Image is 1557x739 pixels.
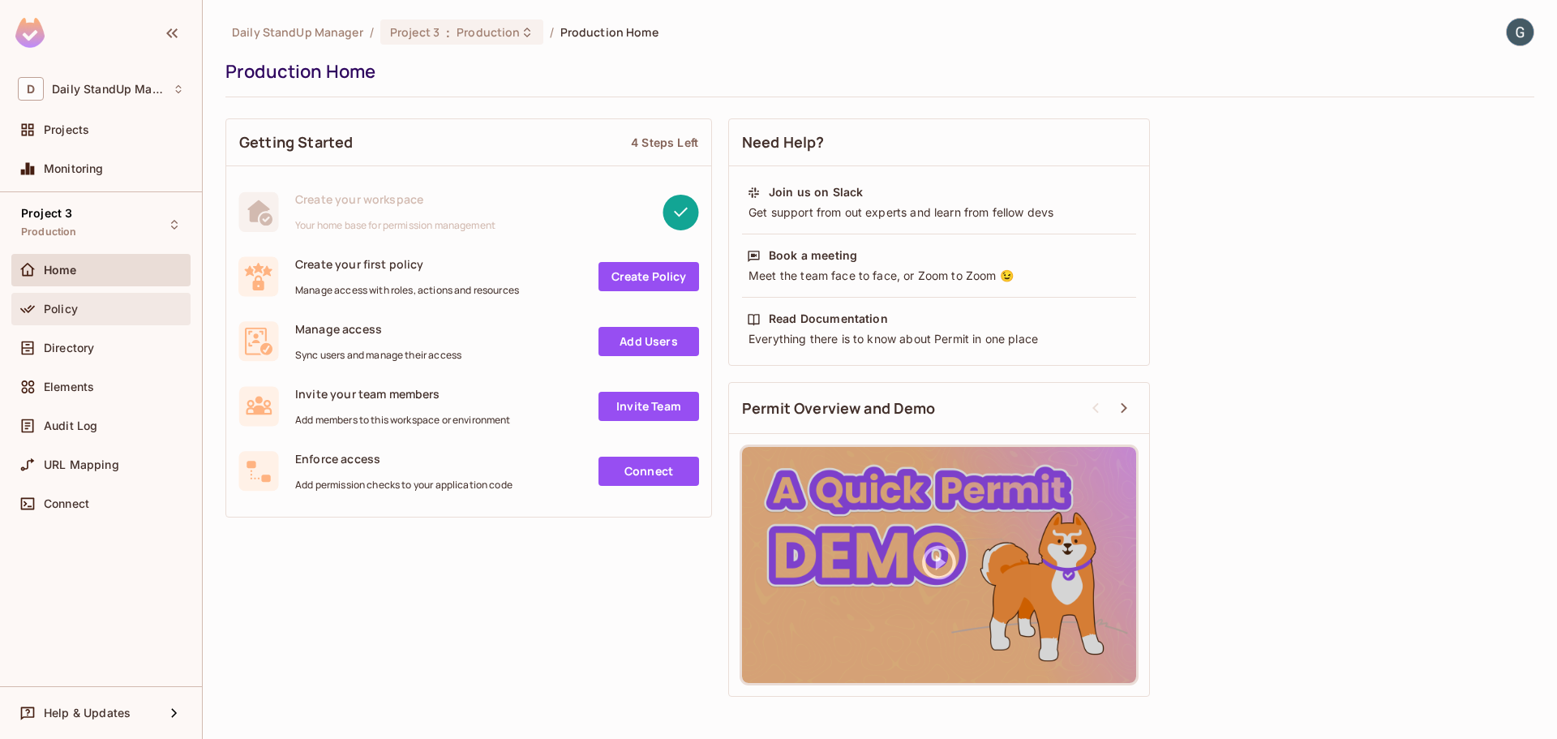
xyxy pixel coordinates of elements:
[44,123,89,136] span: Projects
[560,24,658,40] span: Production Home
[44,497,89,510] span: Connect
[445,26,451,39] span: :
[598,262,699,291] a: Create Policy
[742,132,825,153] span: Need Help?
[747,268,1131,284] div: Meet the team face to face, or Zoom to Zoom 😉
[15,18,45,48] img: SReyMgAAAABJRU5ErkJggg==
[52,83,165,96] span: Workspace: Daily StandUp Manager
[295,284,519,297] span: Manage access with roles, actions and resources
[295,256,519,272] span: Create your first policy
[457,24,520,40] span: Production
[44,380,94,393] span: Elements
[295,479,513,492] span: Add permission checks to your application code
[295,386,511,402] span: Invite your team members
[239,132,353,153] span: Getting Started
[769,184,863,200] div: Join us on Slack
[44,342,94,354] span: Directory
[769,247,857,264] div: Book a meeting
[44,419,97,432] span: Audit Log
[44,303,78,316] span: Policy
[742,398,936,419] span: Permit Overview and Demo
[44,458,119,471] span: URL Mapping
[631,135,698,150] div: 4 Steps Left
[44,707,131,720] span: Help & Updates
[21,226,77,238] span: Production
[232,24,363,40] span: the active workspace
[550,24,554,40] li: /
[390,24,440,40] span: Project 3
[21,207,72,220] span: Project 3
[44,264,77,277] span: Home
[18,77,44,101] span: D
[747,331,1131,347] div: Everything there is to know about Permit in one place
[370,24,374,40] li: /
[769,311,888,327] div: Read Documentation
[44,162,104,175] span: Monitoring
[295,414,511,427] span: Add members to this workspace or environment
[598,392,699,421] a: Invite Team
[598,327,699,356] a: Add Users
[295,191,495,207] span: Create your workspace
[295,219,495,232] span: Your home base for permission management
[295,321,461,337] span: Manage access
[598,457,699,486] a: Connect
[295,349,461,362] span: Sync users and manage their access
[295,451,513,466] span: Enforce access
[747,204,1131,221] div: Get support from out experts and learn from fellow devs
[225,59,1526,84] div: Production Home
[1507,19,1533,45] img: Goran Jovanovic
